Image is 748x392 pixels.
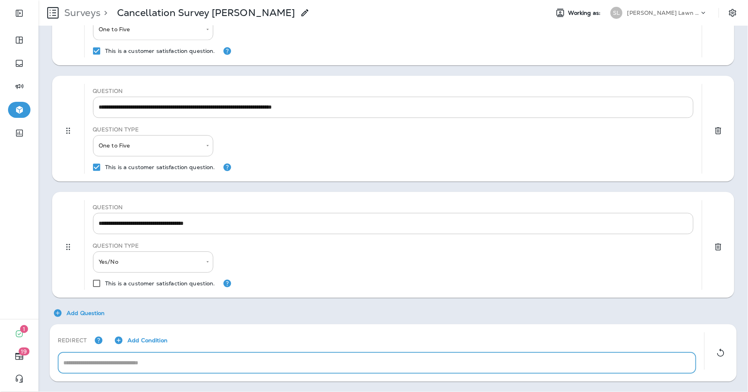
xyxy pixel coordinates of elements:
[93,88,694,94] p: QUESTION
[60,239,76,255] button: Drag to reorder questions
[93,204,694,210] p: QUESTION
[127,337,168,344] p: Add Condition
[611,7,623,19] div: SL
[713,345,729,361] button: Clear Redirect
[117,7,295,19] p: Cancellation Survey [PERSON_NAME]
[8,5,30,21] button: Expand Sidebar
[105,48,215,54] p: This is a customer satisfaction question.
[219,43,235,59] button: This is a customer satisfaction question.
[710,123,726,139] button: Delete question
[19,348,30,356] span: 19
[93,135,213,156] div: One to Five
[105,280,215,287] p: This is a customer satisfaction question.
[60,123,76,139] button: Drag to reorder questions
[61,7,101,19] p: Surveys
[111,332,171,348] button: Add Condition
[101,7,107,19] p: >
[568,10,602,16] span: Working as:
[726,6,740,20] button: Settings
[710,239,726,255] button: Delete question
[8,326,30,342] button: 1
[67,310,105,316] p: Add Question
[627,10,699,16] p: [PERSON_NAME] Lawn & Landscape
[93,126,213,133] p: QUESTION TYPE
[93,251,213,273] div: Yes/No
[58,337,87,344] p: REDIRECT
[219,275,235,291] button: This is a customer satisfaction question.
[93,242,213,249] p: QUESTION TYPE
[50,306,108,320] button: Add Question
[105,164,215,170] p: This is a customer satisfaction question.
[117,7,295,19] div: Cancellation Survey Schendel
[93,18,213,40] div: One to Five
[219,159,235,175] button: This is a customer satisfaction question.
[20,325,28,333] span: 1
[8,348,30,364] button: 19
